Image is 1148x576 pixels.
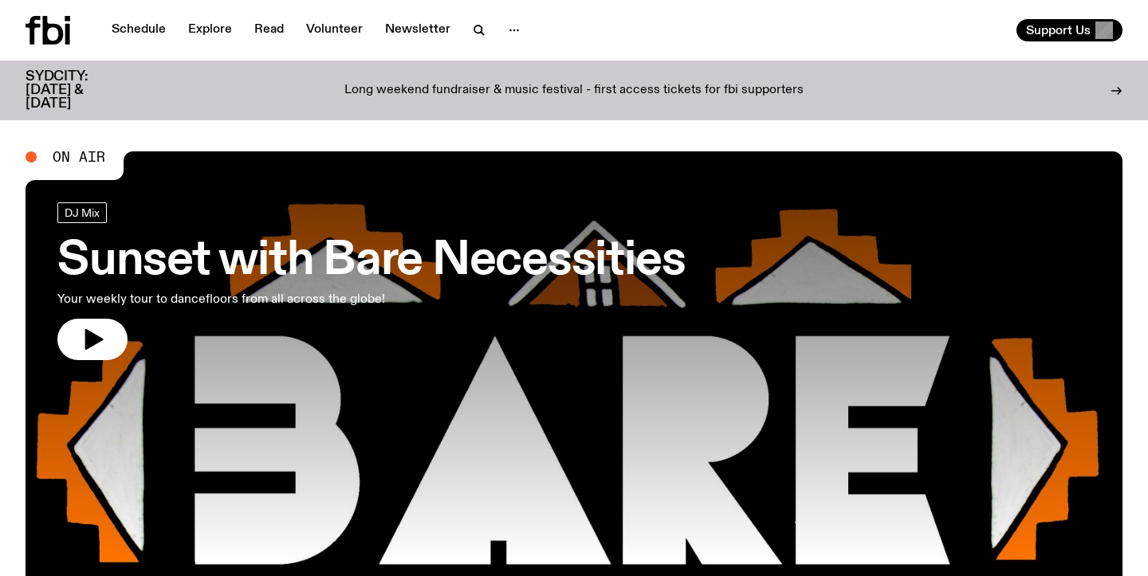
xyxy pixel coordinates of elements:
h3: Sunset with Bare Necessities [57,239,685,284]
span: On Air [53,150,105,164]
span: Support Us [1026,23,1091,37]
a: Sunset with Bare NecessitiesYour weekly tour to dancefloors from all across the globe! [57,202,685,360]
button: Support Us [1016,19,1122,41]
span: DJ Mix [65,206,100,218]
a: DJ Mix [57,202,107,223]
a: Schedule [102,19,175,41]
a: Newsletter [375,19,460,41]
a: Volunteer [297,19,372,41]
p: Long weekend fundraiser & music festival - first access tickets for fbi supporters [344,84,804,98]
a: Explore [179,19,242,41]
p: Your weekly tour to dancefloors from all across the globe! [57,290,466,309]
a: Read [245,19,293,41]
h3: SYDCITY: [DATE] & [DATE] [26,70,128,111]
